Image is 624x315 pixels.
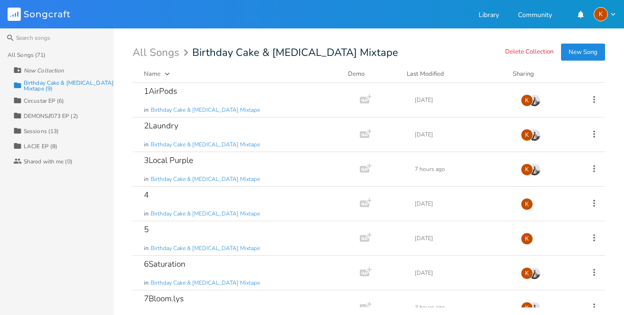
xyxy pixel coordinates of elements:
[407,70,444,78] div: Last Modified
[521,302,533,314] div: Kat
[561,44,605,61] button: New Song
[407,69,501,79] button: Last Modified
[144,106,149,114] span: in
[144,279,149,287] span: in
[151,106,260,114] span: Birthday Cake & [MEDICAL_DATA] Mixtape
[24,80,114,91] div: Birthday Cake & [MEDICAL_DATA] Mixtape (9)
[528,94,541,107] img: Costa Tzoytzoyrakos
[144,141,149,149] span: in
[144,69,337,79] button: Name
[151,244,260,252] span: Birthday Cake & [MEDICAL_DATA] Mixtape
[24,144,57,149] div: LACIE EP (8)
[144,191,149,199] div: 4
[144,295,184,303] div: 7Bloom.lys
[144,175,149,183] span: in
[133,48,191,57] div: All Songs
[8,52,45,58] div: All Songs (71)
[415,166,509,172] div: 7 hours ago
[415,97,509,103] div: [DATE]
[24,68,64,73] div: New Collection
[528,129,541,141] img: Costa Tzoytzoyrakos
[594,7,616,21] button: K
[521,129,533,141] div: Kat
[521,267,533,279] div: Kat
[144,225,149,234] div: 5
[24,159,72,164] div: Shared with me (0)
[528,163,541,176] img: Costa Tzoytzoyrakos
[415,132,509,137] div: [DATE]
[528,302,541,314] img: Costa Tzoytzoyrakos
[144,244,149,252] span: in
[521,233,533,245] div: Kat
[151,175,260,183] span: Birthday Cake & [MEDICAL_DATA] Mixtape
[144,156,193,164] div: 3Local Purple
[521,198,533,210] div: Kat
[24,128,59,134] div: Sessions (13)
[151,279,260,287] span: Birthday Cake & [MEDICAL_DATA] Mixtape
[528,267,541,279] img: Costa Tzoytzoyrakos
[415,235,509,241] div: [DATE]
[594,7,608,21] div: Kat
[505,48,553,56] button: Delete Collection
[415,270,509,276] div: [DATE]
[144,70,160,78] div: Name
[144,122,178,130] div: 2Laundry
[144,210,149,218] span: in
[151,141,260,149] span: Birthday Cake & [MEDICAL_DATA] Mixtape
[24,98,64,104] div: Circustar EP (6)
[144,260,186,268] div: 6Saturation
[24,113,78,119] div: DEMONS//073 EP (2)
[513,69,570,79] div: Sharing
[192,47,398,58] span: Birthday Cake & [MEDICAL_DATA] Mixtape
[479,12,499,20] a: Library
[415,305,509,310] div: 3 hours ago
[521,163,533,176] div: Kat
[521,94,533,107] div: Kat
[518,12,552,20] a: Community
[151,210,260,218] span: Birthday Cake & [MEDICAL_DATA] Mixtape
[348,69,395,79] div: Demo
[415,201,509,207] div: [DATE]
[144,87,177,95] div: 1AirPods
